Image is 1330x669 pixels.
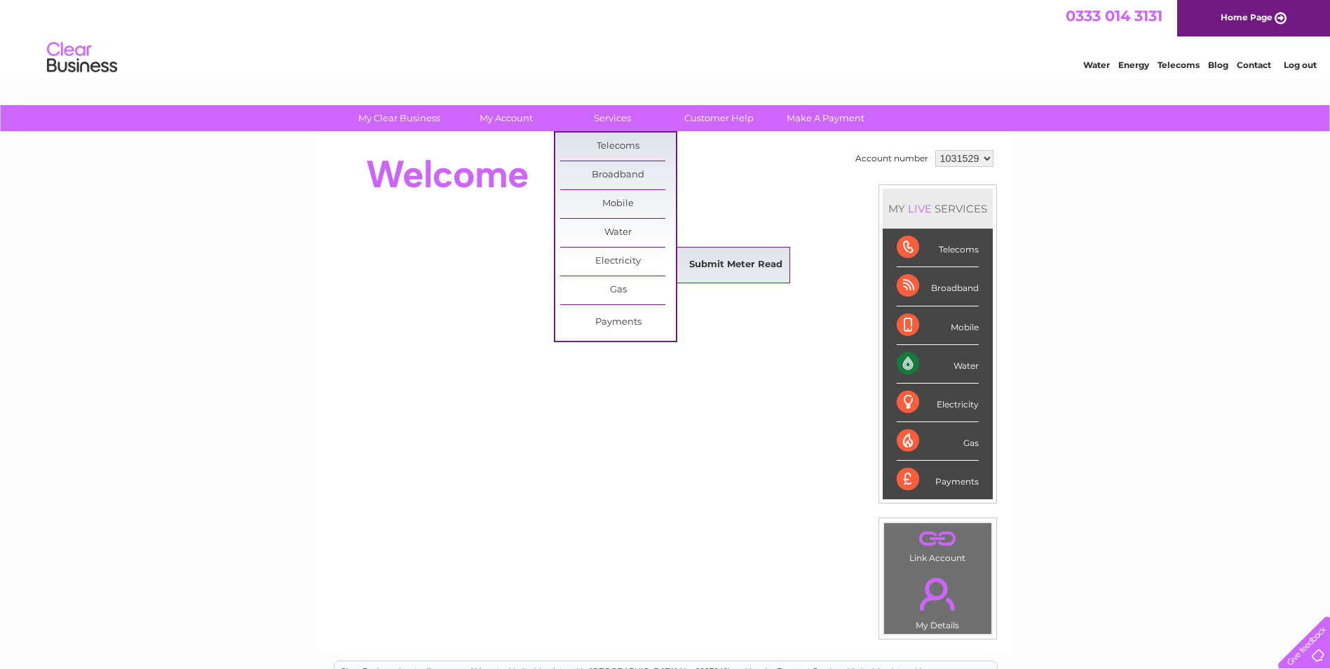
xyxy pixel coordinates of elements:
[897,345,979,384] div: Water
[560,276,676,304] a: Gas
[1158,60,1200,70] a: Telecoms
[560,219,676,247] a: Water
[678,251,794,279] a: Submit Meter Read
[852,147,932,170] td: Account number
[883,189,993,229] div: MY SERVICES
[1208,60,1228,70] a: Blog
[897,306,979,345] div: Mobile
[905,202,935,215] div: LIVE
[1083,60,1110,70] a: Water
[883,566,992,635] td: My Details
[46,36,118,79] img: logo.png
[1118,60,1149,70] a: Energy
[334,8,997,68] div: Clear Business is a trading name of Verastar Limited (registered in [GEOGRAPHIC_DATA] No. 3667643...
[897,461,979,499] div: Payments
[1284,60,1317,70] a: Log out
[560,161,676,189] a: Broadband
[883,522,992,567] td: Link Account
[768,105,883,131] a: Make A Payment
[560,309,676,337] a: Payments
[341,105,457,131] a: My Clear Business
[888,569,988,619] a: .
[897,267,979,306] div: Broadband
[897,422,979,461] div: Gas
[560,133,676,161] a: Telecoms
[560,190,676,218] a: Mobile
[897,384,979,422] div: Electricity
[1066,7,1162,25] a: 0333 014 3131
[555,105,670,131] a: Services
[1237,60,1271,70] a: Contact
[661,105,777,131] a: Customer Help
[897,229,979,267] div: Telecoms
[888,527,988,551] a: .
[448,105,564,131] a: My Account
[560,248,676,276] a: Electricity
